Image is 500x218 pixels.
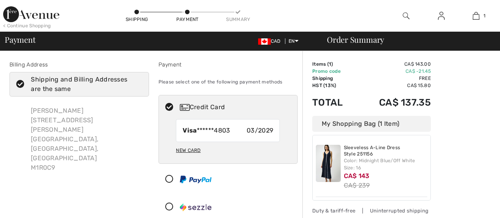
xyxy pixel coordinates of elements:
div: Color: Midnight Blue/Off White Size: 16 [344,157,428,171]
td: Free [357,75,431,82]
span: CAD [258,38,284,44]
span: 03/2029 [247,126,273,135]
div: Please select one of the following payment methods [158,72,298,92]
span: Payment [5,36,35,44]
td: CA$ 137.35 [357,89,431,116]
a: 1 [459,11,493,21]
div: Order Summary [317,36,495,44]
img: My Bag [473,11,479,21]
td: CA$ -21.45 [357,68,431,75]
td: Total [312,89,357,116]
td: Promo code [312,68,357,75]
td: HST (13%) [312,82,357,89]
div: Shipping [125,16,149,23]
div: New Card [176,144,200,157]
div: < Continue Shopping [3,22,51,29]
s: CA$ 239 [344,182,370,189]
span: EN [289,38,298,44]
td: CA$ 15.80 [357,82,431,89]
div: Summary [226,16,250,23]
strong: Visa [183,127,196,134]
div: Credit Card [180,102,292,112]
img: Credit Card [180,104,190,111]
div: Billing Address [9,61,149,69]
img: Sleeveless A-Line Dress Style 251156 [316,145,341,182]
div: Shipping and Billing Addresses are the same [31,75,137,94]
img: My Info [438,11,445,21]
a: Sign In [438,12,445,19]
div: My Shopping Bag (1 Item) [312,116,431,132]
div: Payment [158,61,298,69]
span: CA$ 143 [344,172,370,180]
img: search the website [403,11,409,21]
img: Sezzle [180,203,211,211]
img: 1ère Avenue [3,6,59,22]
div: [PERSON_NAME] [STREET_ADDRESS][PERSON_NAME] [GEOGRAPHIC_DATA], [GEOGRAPHIC_DATA], [GEOGRAPHIC_DAT... [25,100,149,179]
td: Shipping [312,75,357,82]
div: Payment [175,16,199,23]
div: Duty & tariff-free | Uninterrupted shipping [312,207,431,214]
td: CA$ 143.00 [357,61,431,68]
a: Sleeveless A-Line Dress Style 251156 [344,145,428,157]
td: Items ( ) [312,61,357,68]
span: 1 [329,61,331,67]
img: PayPal [180,176,211,183]
span: 1 [483,12,485,19]
img: Canadian Dollar [258,38,271,45]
